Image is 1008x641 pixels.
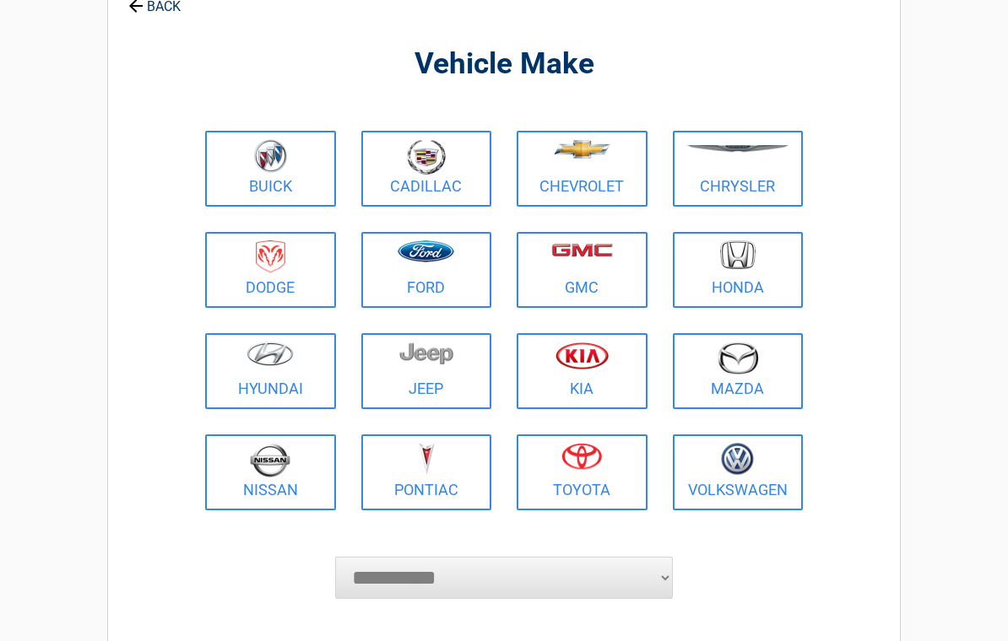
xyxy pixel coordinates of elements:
[201,45,807,84] h2: Vehicle Make
[517,434,648,510] a: Toyota
[561,443,602,470] img: toyota
[673,434,804,510] a: Volkswagen
[205,232,336,308] a: Dodge
[673,232,804,308] a: Honda
[555,342,609,369] img: kia
[361,232,492,308] a: Ford
[250,443,290,477] img: nissan
[398,240,454,262] img: ford
[247,342,294,366] img: hyundai
[673,333,804,409] a: Mazda
[256,240,285,273] img: dodge
[205,434,336,510] a: Nissan
[361,333,492,409] a: Jeep
[254,139,287,173] img: buick
[554,140,610,159] img: chevrolet
[517,333,648,409] a: Kia
[407,139,446,175] img: cadillac
[361,434,492,510] a: Pontiac
[418,443,435,475] img: pontiac
[551,243,613,257] img: gmc
[361,131,492,207] a: Cadillac
[517,131,648,207] a: Chevrolet
[686,145,789,153] img: chrysler
[205,131,336,207] a: Buick
[720,240,756,270] img: honda
[205,333,336,409] a: Hyundai
[517,232,648,308] a: GMC
[717,342,759,374] img: mazda
[721,443,754,476] img: volkswagen
[673,131,804,207] a: Chrysler
[399,342,453,365] img: jeep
